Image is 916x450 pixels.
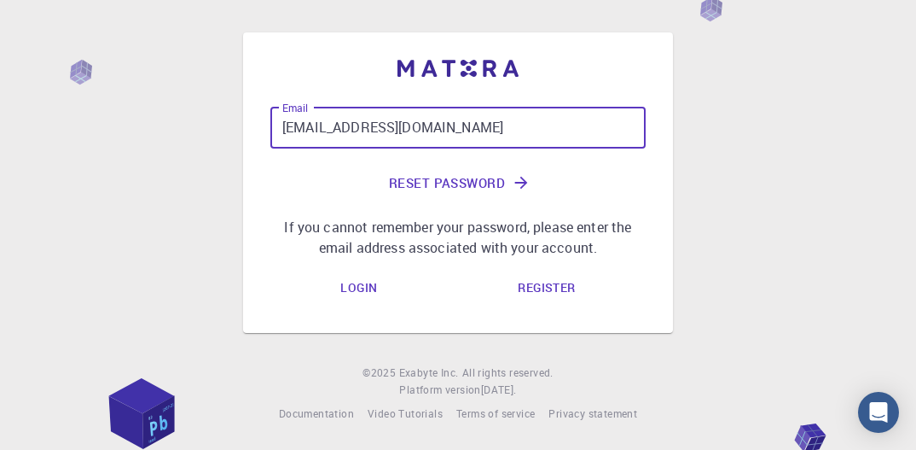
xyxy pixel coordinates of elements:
span: Terms of service [456,406,535,420]
p: If you cannot remember your password, please enter the email address associated with your account. [270,217,646,258]
span: Video Tutorials [368,406,443,420]
div: Open Intercom Messenger [858,392,899,433]
span: [DATE] . [481,383,517,396]
a: Exabyte Inc. [399,365,459,382]
a: Privacy statement [548,406,637,423]
a: Register [504,272,588,306]
a: Login [327,272,391,306]
span: All rights reserved. [462,365,554,382]
span: Documentation [279,406,354,420]
a: Documentation [279,406,354,423]
span: Exabyte Inc. [399,365,459,379]
button: Reset Password [270,162,646,203]
a: [DATE]. [481,382,517,399]
label: Email [282,101,309,115]
span: © 2025 [362,365,398,382]
a: Video Tutorials [368,406,443,423]
a: Terms of service [456,406,535,423]
span: Privacy statement [548,406,637,420]
span: Platform version [399,382,480,399]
